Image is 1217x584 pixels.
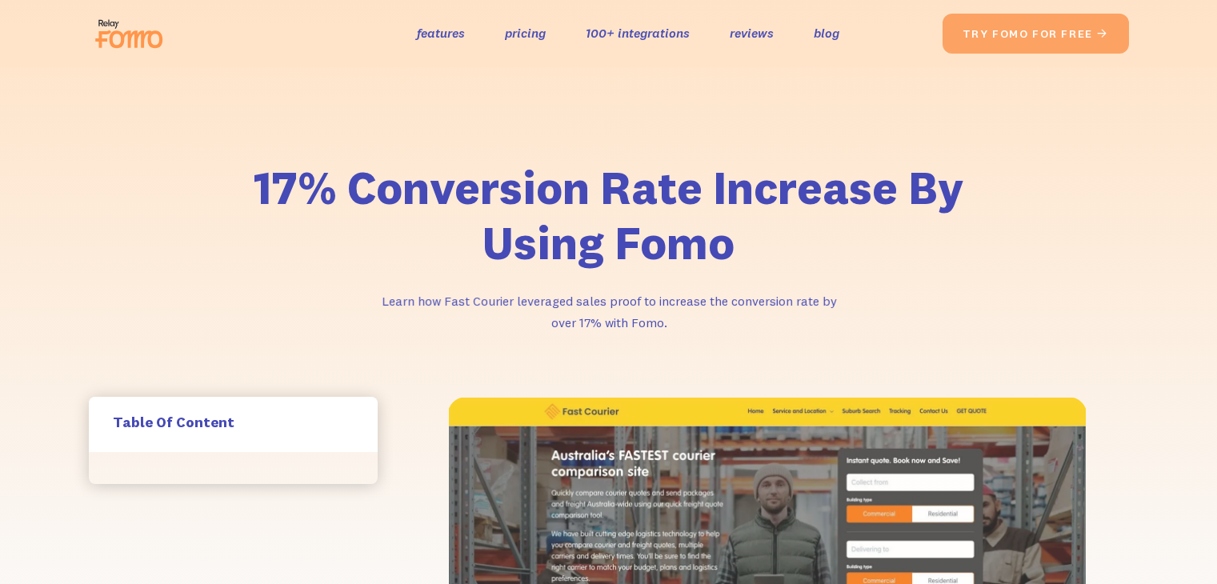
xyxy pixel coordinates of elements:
[201,160,1017,271] h1: 17% Conversion Rate Increase By Using Fomo
[943,14,1129,54] a: try fomo for free
[814,22,839,45] a: blog
[586,22,690,45] a: 100+ integrations
[1096,26,1109,41] span: 
[730,22,774,45] a: reviews
[369,290,849,333] p: Learn how Fast Courier leveraged sales proof to increase the conversion rate by over 17% with Fomo.
[113,413,354,431] h5: Table Of Content
[505,22,546,45] a: pricing
[417,22,465,45] a: features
